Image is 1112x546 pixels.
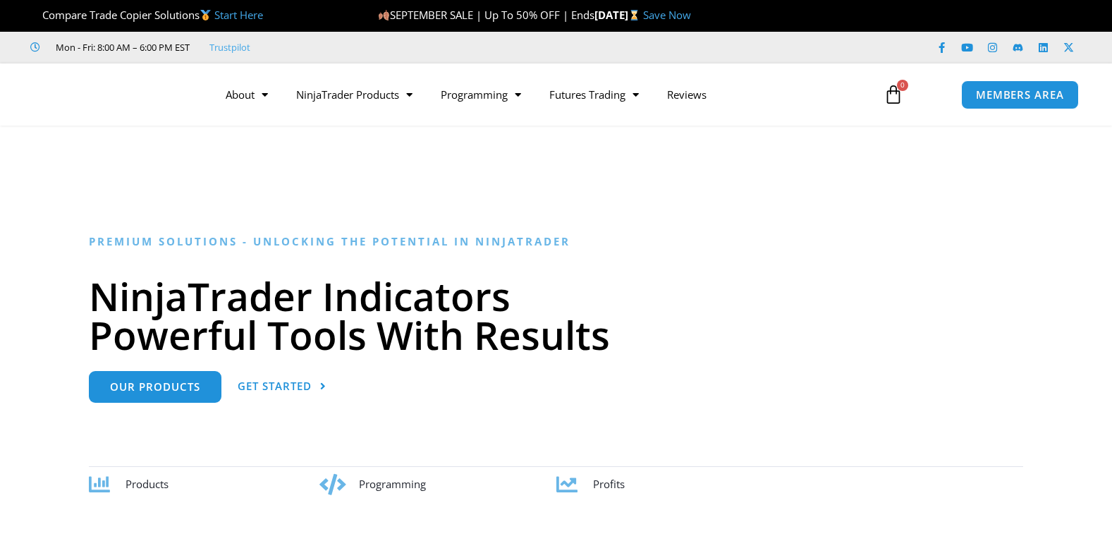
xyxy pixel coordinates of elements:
[897,80,908,91] span: 0
[209,39,250,56] a: Trustpilot
[110,382,200,392] span: Our Products
[379,10,389,20] img: 🍂
[238,381,312,392] span: Get Started
[593,477,625,491] span: Profits
[89,277,1023,354] h1: NinjaTrader Indicators Powerful Tools With Results
[200,10,211,20] img: 🥇
[89,371,221,403] a: Our Products
[212,78,868,111] nav: Menu
[862,74,924,115] a: 0
[126,477,169,491] span: Products
[238,371,326,403] a: Get Started
[212,78,282,111] a: About
[89,235,1023,248] h6: Premium Solutions - Unlocking the Potential in NinjaTrader
[34,69,185,120] img: LogoAI | Affordable Indicators – NinjaTrader
[427,78,535,111] a: Programming
[214,8,263,22] a: Start Here
[52,39,190,56] span: Mon - Fri: 8:00 AM – 6:00 PM EST
[31,10,42,20] img: 🏆
[378,8,594,22] span: SEPTEMBER SALE | Up To 50% OFF | Ends
[30,8,263,22] span: Compare Trade Copier Solutions
[282,78,427,111] a: NinjaTrader Products
[653,78,721,111] a: Reviews
[629,10,640,20] img: ⌛
[961,80,1079,109] a: MEMBERS AREA
[359,477,426,491] span: Programming
[535,78,653,111] a: Futures Trading
[643,8,691,22] a: Save Now
[594,8,643,22] strong: [DATE]
[976,90,1064,100] span: MEMBERS AREA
